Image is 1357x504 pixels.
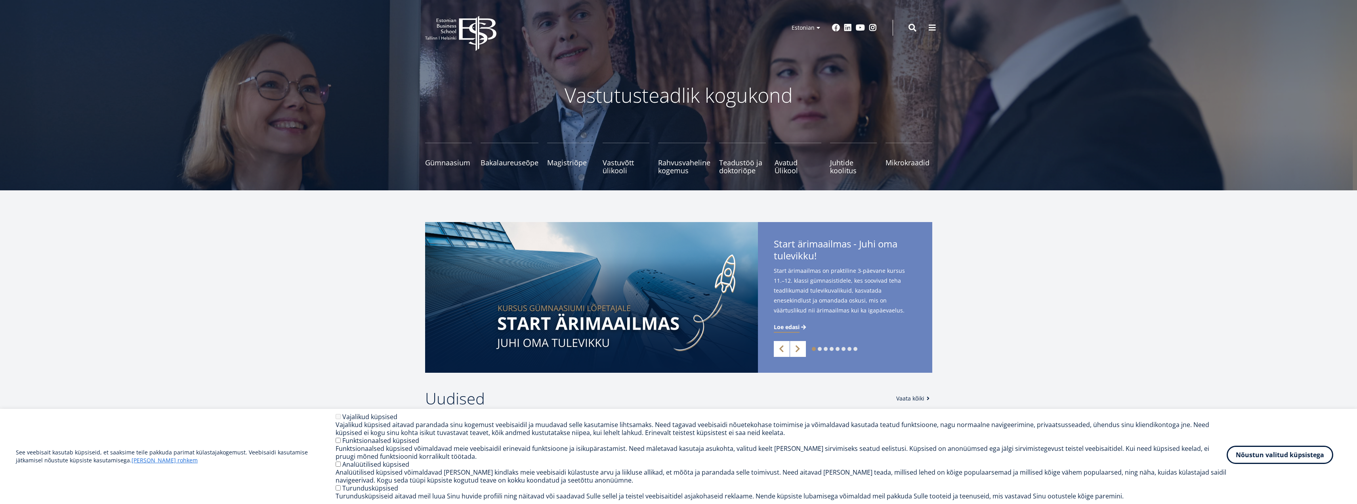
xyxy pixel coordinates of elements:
[886,159,932,167] span: Mikrokraadid
[16,448,336,464] p: See veebisait kasutab küpsiseid, et saaksime teile pakkuda parimat külastajakogemust. Veebisaidi ...
[836,347,840,351] a: 5
[830,347,834,351] a: 4
[856,24,865,32] a: Youtube
[832,24,840,32] a: Facebook
[469,83,889,107] p: Vastutusteadlik kogukond
[425,159,472,167] span: Gümnaasium
[818,347,822,351] a: 2
[830,159,877,174] span: Juhtide koolitus
[812,347,816,351] a: 1
[132,456,198,464] a: [PERSON_NAME] rohkem
[336,445,1227,460] div: Funktsionaalsed küpsised võimaldavad meie veebisaidil erinevaid funktsioone ja isikupärastamist. ...
[603,143,649,174] a: Vastuvõtt ülikooli
[844,24,852,32] a: Linkedin
[603,159,649,174] span: Vastuvõtt ülikooli
[774,341,790,357] a: Previous
[842,347,846,351] a: 6
[719,159,766,174] span: Teadustöö ja doktoriõpe
[658,143,710,174] a: Rahvusvaheline kogemus
[342,412,397,421] label: Vajalikud küpsised
[658,159,710,174] span: Rahvusvaheline kogemus
[774,323,807,331] a: Loe edasi
[896,395,932,402] a: Vaata kõiki
[547,143,594,174] a: Magistriõpe
[886,143,932,174] a: Mikrokraadid
[775,143,821,174] a: Avatud Ülikool
[774,323,800,331] span: Loe edasi
[869,24,877,32] a: Instagram
[336,421,1227,437] div: Vajalikud küpsised aitavad parandada sinu kogemust veebisaidil ja muudavad selle kasutamise lihts...
[847,347,851,351] a: 7
[336,492,1227,500] div: Turundusküpsiseid aitavad meil luua Sinu huvide profiili ning näitavad või saadavad Sulle sellel ...
[481,159,538,167] span: Bakalaureuseõpe
[336,468,1227,484] div: Analüütilised küpsised võimaldavad [PERSON_NAME] kindlaks meie veebisaidi külastuste arvu ja liik...
[425,143,472,174] a: Gümnaasium
[342,436,419,445] label: Funktsionaalsed küpsised
[824,347,828,351] a: 3
[342,484,398,493] label: Turundusküpsised
[719,143,766,174] a: Teadustöö ja doktoriõpe
[830,143,877,174] a: Juhtide koolitus
[425,222,758,373] img: Start arimaailmas
[1227,446,1333,464] button: Nõustun valitud küpsistega
[775,159,821,174] span: Avatud Ülikool
[790,341,806,357] a: Next
[547,159,594,167] span: Magistriõpe
[853,347,857,351] a: 8
[774,250,817,262] span: tulevikku!
[425,389,888,408] h2: Uudised
[774,266,916,315] span: Start ärimaailmas on praktiline 3-päevane kursus 11.–12. klassi gümnasistidele, kes soovivad teha...
[774,238,916,264] span: Start ärimaailmas - Juhi oma
[342,460,409,469] label: Analüütilised küpsised
[481,143,538,174] a: Bakalaureuseõpe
